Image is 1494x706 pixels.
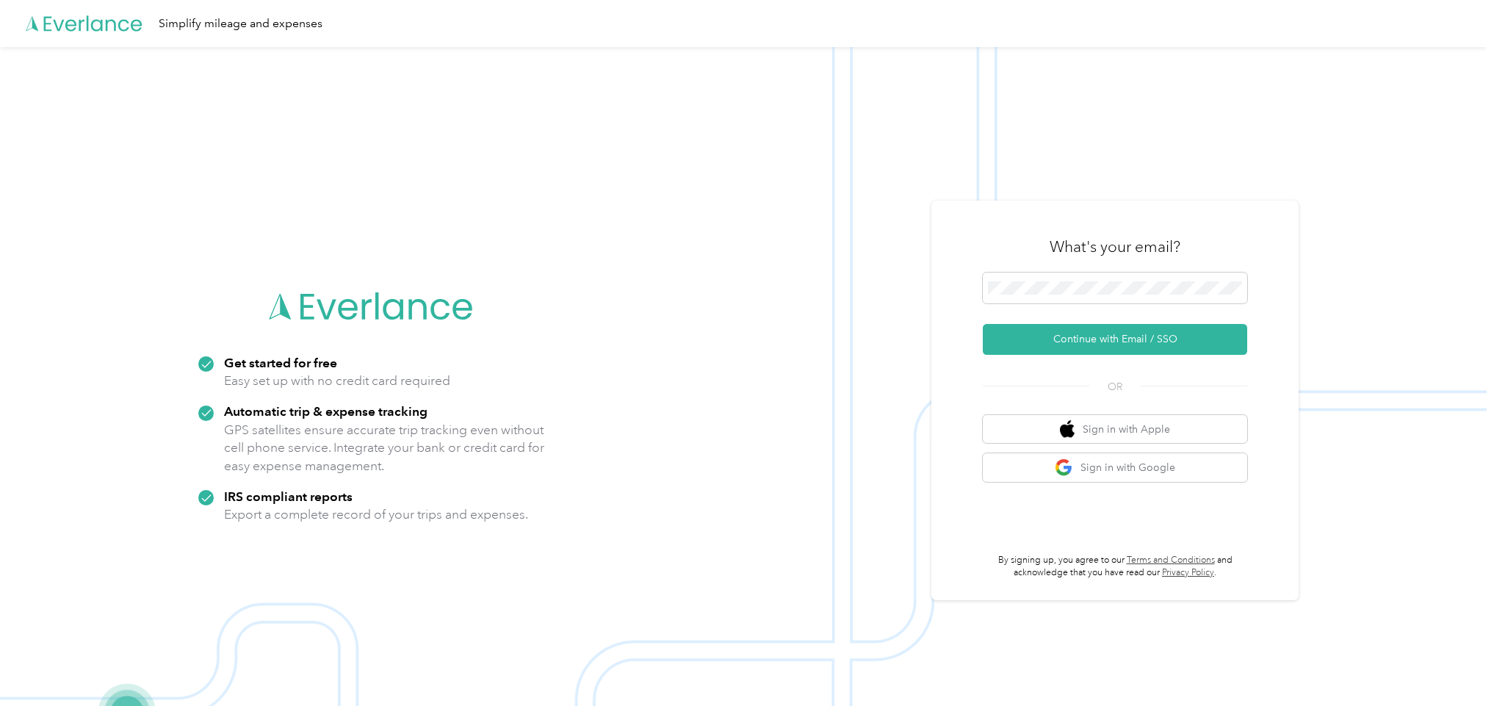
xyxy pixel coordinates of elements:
strong: Automatic trip & expense tracking [224,403,427,419]
img: apple logo [1060,420,1075,439]
p: Easy set up with no credit card required [224,372,450,390]
a: Terms and Conditions [1127,555,1215,566]
button: google logoSign in with Google [983,453,1247,482]
strong: Get started for free [224,355,337,370]
p: GPS satellites ensure accurate trip tracking even without cell phone service. Integrate your bank... [224,421,545,475]
h3: What's your email? [1050,237,1180,257]
p: By signing up, you agree to our and acknowledge that you have read our . [983,554,1247,580]
p: Export a complete record of your trips and expenses. [224,505,528,524]
strong: IRS compliant reports [224,489,353,504]
a: Privacy Policy [1162,567,1214,578]
button: Continue with Email / SSO [983,324,1247,355]
button: apple logoSign in with Apple [983,415,1247,444]
div: Simplify mileage and expenses [159,15,322,33]
img: google logo [1055,458,1073,477]
span: OR [1089,379,1141,395]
